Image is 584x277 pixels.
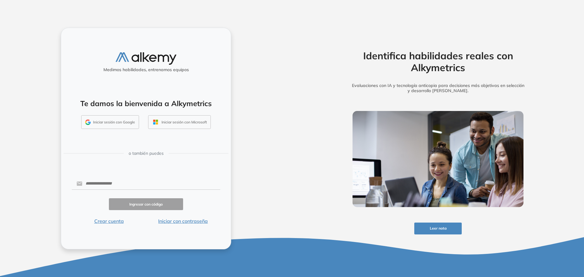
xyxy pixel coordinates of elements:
[64,67,228,72] h5: Medimos habilidades, entrenamos equipos
[116,52,176,65] img: logo-alkemy
[85,119,91,125] img: GMAIL_ICON
[129,150,164,157] span: o también puedes
[353,111,523,207] img: img-more-info
[343,83,533,93] h5: Evaluaciones con IA y tecnología anticopia para decisiones más objetivas en selección y desarroll...
[109,198,183,210] button: Ingresar con código
[343,50,533,73] h2: Identifica habilidades reales con Alkymetrics
[152,119,159,126] img: OUTLOOK_ICON
[474,206,584,277] div: Widget de chat
[146,217,220,225] button: Iniciar con contraseña
[81,115,139,129] button: Iniciar sesión con Google
[414,223,462,234] button: Leer nota
[474,206,584,277] iframe: Chat Widget
[72,217,146,225] button: Crear cuenta
[69,99,223,108] h4: Te damos la bienvenida a Alkymetrics
[148,115,211,129] button: Iniciar sesión con Microsoft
